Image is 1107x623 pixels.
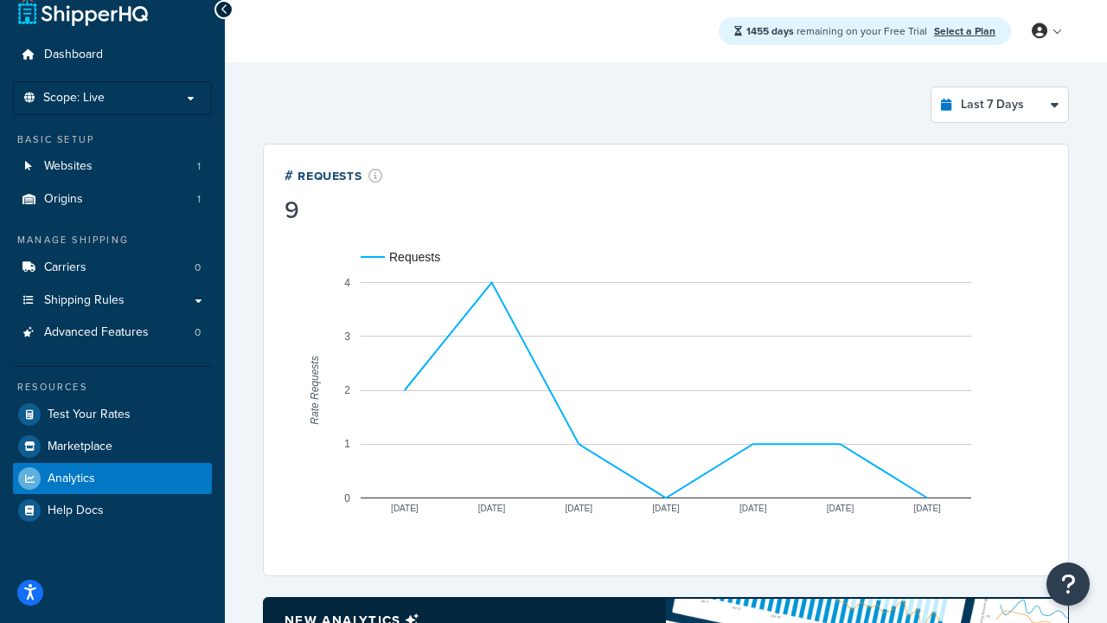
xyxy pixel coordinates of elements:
[195,260,201,275] span: 0
[478,504,506,513] text: [DATE]
[13,39,212,71] a: Dashboard
[13,463,212,494] a: Analytics
[13,317,212,349] a: Advanced Features0
[48,408,131,422] span: Test Your Rates
[913,504,941,513] text: [DATE]
[13,285,212,317] a: Shipping Rules
[44,260,86,275] span: Carriers
[1046,562,1090,606] button: Open Resource Center
[746,23,930,39] span: remaining on your Free Trial
[13,431,212,462] a: Marketplace
[13,151,212,183] li: Websites
[13,380,212,395] div: Resources
[48,504,104,518] span: Help Docs
[48,440,112,454] span: Marketplace
[827,504,854,513] text: [DATE]
[344,492,350,504] text: 0
[197,159,201,174] span: 1
[44,293,125,308] span: Shipping Rules
[197,192,201,207] span: 1
[309,356,321,424] text: Rate Requests
[13,495,212,526] a: Help Docs
[344,384,350,396] text: 2
[44,325,149,340] span: Advanced Features
[344,438,350,450] text: 1
[13,252,212,284] li: Carriers
[13,183,212,215] a: Origins1
[285,198,383,222] div: 9
[44,159,93,174] span: Websites
[44,48,103,62] span: Dashboard
[652,504,680,513] text: [DATE]
[344,331,350,343] text: 3
[13,151,212,183] a: Websites1
[43,91,105,106] span: Scope: Live
[13,183,212,215] li: Origins
[195,325,201,340] span: 0
[13,399,212,430] a: Test Your Rates
[391,504,419,513] text: [DATE]
[13,233,212,247] div: Manage Shipping
[344,277,350,289] text: 4
[389,250,440,264] text: Requests
[934,23,995,39] a: Select a Plan
[746,23,794,39] strong: 1455 days
[48,472,95,486] span: Analytics
[285,165,383,185] div: # Requests
[739,504,767,513] text: [DATE]
[13,317,212,349] li: Advanced Features
[566,504,593,513] text: [DATE]
[13,132,212,147] div: Basic Setup
[285,226,1047,555] svg: A chart.
[44,192,83,207] span: Origins
[13,252,212,284] a: Carriers0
